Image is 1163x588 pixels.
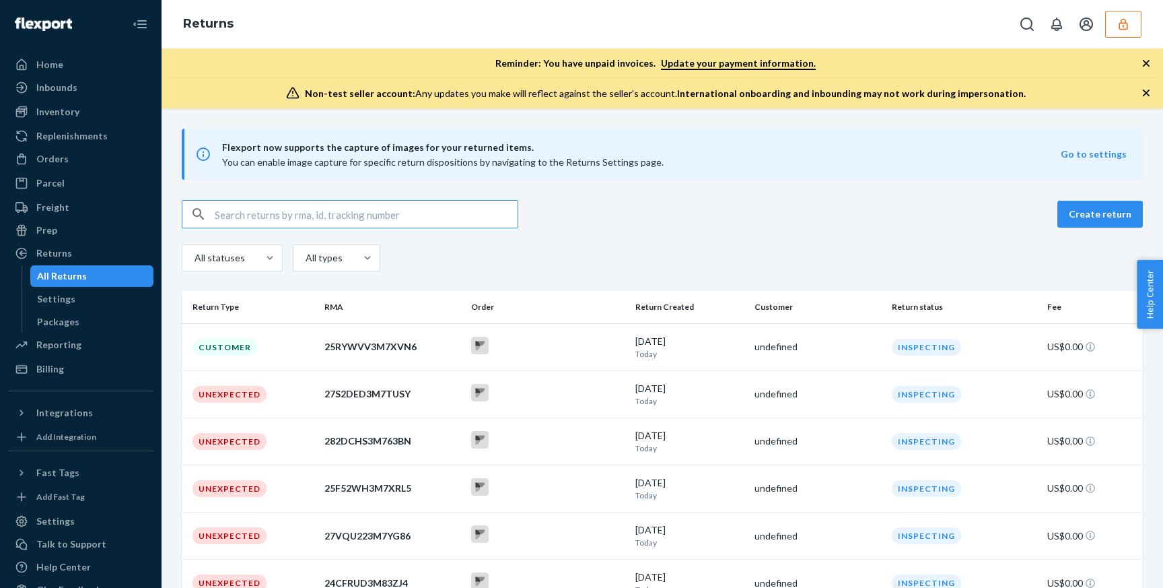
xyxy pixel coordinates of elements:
div: Inbounds [36,81,77,94]
a: Add Integration [8,429,153,445]
button: Open notifications [1043,11,1070,38]
div: Unexpected [192,386,267,403]
div: All Returns [37,269,87,283]
a: Orders [8,148,153,170]
span: Flexport now supports the capture of images for your returned items. [222,139,1061,156]
td: US$0.00 [1042,418,1143,465]
div: undefined [754,434,881,448]
button: Help Center [1137,260,1163,329]
button: Talk to Support [8,533,153,555]
div: Unexpected [192,480,267,497]
div: Inspecting [892,386,961,403]
td: US$0.00 [1042,513,1143,560]
a: Add Fast Tag [8,489,153,505]
a: Help Center [8,556,153,578]
div: Inventory [36,105,79,119]
th: Customer [749,291,886,323]
th: RMA [319,291,466,323]
th: Return Created [630,291,749,323]
a: All Returns [30,265,154,287]
div: Fast Tags [36,466,79,480]
a: Parcel [8,172,153,194]
div: undefined [754,340,881,354]
button: Open account menu [1073,11,1100,38]
p: Today [635,537,744,548]
p: Reminder: You have unpaid invoices. [495,57,816,70]
p: Today [635,490,744,501]
th: Fee [1042,291,1143,323]
div: Inspecting [892,480,961,497]
span: International onboarding and inbounding may not work during impersonation. [677,88,1026,99]
button: Fast Tags [8,462,153,484]
div: [DATE] [635,335,744,360]
button: Close Navigation [127,11,153,38]
a: Freight [8,197,153,218]
th: Return Type [182,291,319,323]
p: Today [635,348,744,360]
div: undefined [754,482,881,495]
a: Reporting [8,334,153,356]
div: Add Integration [36,431,96,443]
div: Talk to Support [36,537,106,551]
button: Create return [1057,201,1143,228]
img: Flexport logo [15,18,72,31]
button: Go to settings [1061,148,1127,161]
div: Integrations [36,406,93,420]
div: [DATE] [635,429,744,454]
div: All statuses [195,251,243,265]
a: Replenishments [8,125,153,147]
div: Inspecting [892,433,961,450]
td: US$0.00 [1042,465,1143,512]
a: Packages [30,311,154,333]
div: Unexpected [192,527,267,544]
a: Inventory [8,101,153,123]
div: Inspecting [892,339,961,356]
a: Prep [8,220,153,241]
td: US$0.00 [1042,323,1143,370]
div: Home [36,58,63,71]
span: You can enable image capture for specific return dispositions by navigating to the Returns Settin... [222,156,664,168]
div: Any updates you make will reflect against the seller's account. [305,87,1026,100]
iframe: Opens a widget where you can chat to one of our agents [1076,548,1150,581]
div: Parcel [36,176,65,190]
div: Packages [37,315,79,329]
a: Update your payment information. [661,57,816,70]
span: Non-test seller account: [305,88,415,99]
a: Returns [8,242,153,264]
input: Search returns by rma, id, tracking number [215,201,518,228]
td: US$0.00 [1042,370,1143,418]
div: [DATE] [635,476,744,501]
div: Settings [37,292,75,306]
div: Orders [36,152,69,166]
button: Integrations [8,402,153,424]
a: Settings [8,511,153,532]
div: All types [306,251,341,265]
div: Customer [192,339,257,356]
a: Home [8,54,153,75]
div: 25F52WH3M7XRL5 [324,482,460,495]
p: Today [635,395,744,407]
div: undefined [754,529,881,543]
div: undefined [754,387,881,401]
div: 282DCHS3M763BN [324,434,460,448]
a: Returns [183,16,234,31]
th: Return status [886,291,1042,323]
div: Freight [36,201,69,214]
div: Unexpected [192,433,267,450]
div: [DATE] [635,382,744,407]
div: Billing [36,362,64,376]
div: 27S2DED3M7TUSY [324,387,460,401]
div: Inspecting [892,527,961,544]
div: Replenishments [36,129,108,143]
button: Open Search Box [1014,11,1041,38]
a: Inbounds [8,77,153,98]
div: 27VQU223M7YG86 [324,529,460,543]
th: Order [466,291,631,323]
div: Help Center [36,560,91,574]
p: Today [635,443,744,454]
div: Add Fast Tag [36,491,85,502]
div: Reporting [36,338,81,352]
a: Settings [30,288,154,310]
div: [DATE] [635,523,744,548]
